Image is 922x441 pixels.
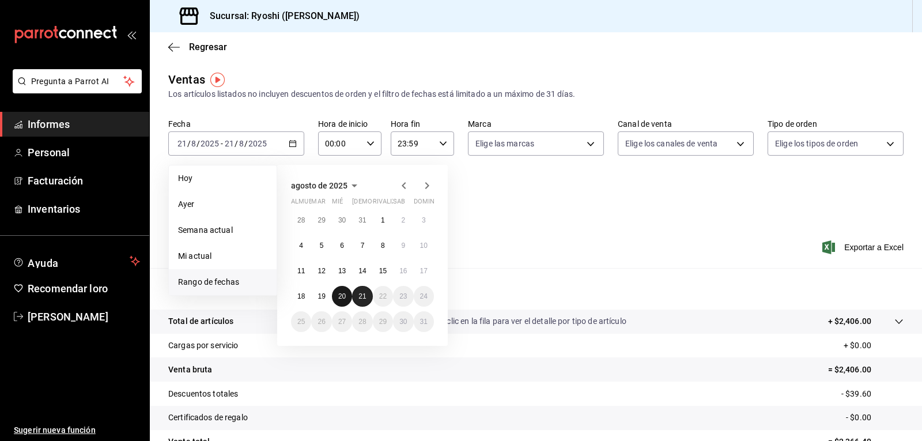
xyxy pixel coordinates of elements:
[352,311,372,332] button: 28 de agosto de 2025
[297,216,305,224] abbr: 28 de julio de 2025
[318,119,368,129] font: Hora de inicio
[31,77,109,86] font: Pregunta a Parrot AI
[168,341,239,350] font: Cargas por servicio
[297,267,305,275] abbr: 11 de agosto de 2025
[381,216,385,224] font: 1
[352,261,372,281] button: 14 de agosto de 2025
[420,267,428,275] abbr: 17 de agosto de 2025
[358,267,366,275] font: 14
[311,311,331,332] button: 26 de agosto de 2025
[291,210,311,231] button: 28 de julio de 2025
[393,311,413,332] button: 30 de agosto de 2025
[297,292,305,300] font: 18
[401,216,405,224] font: 2
[338,267,346,275] abbr: 13 de agosto de 2025
[414,198,441,205] font: dominio
[28,175,83,187] font: Facturación
[420,292,428,300] font: 24
[358,267,366,275] abbr: 14 de agosto de 2025
[168,119,191,129] font: Fecha
[13,69,142,93] button: Pregunta a Parrot AI
[318,318,325,326] font: 26
[361,242,365,250] abbr: 7 de agosto de 2025
[422,216,426,224] abbr: 3 de agosto de 2025
[320,242,324,250] font: 5
[358,216,366,224] font: 31
[291,181,347,190] font: agosto de 2025
[200,139,220,148] input: ----
[332,286,352,307] button: 20 de agosto de 2025
[297,318,305,326] font: 25
[844,243,904,252] font: Exportar a Excel
[393,261,413,281] button: 16 de agosto de 2025
[28,203,80,215] font: Inventarios
[318,267,325,275] abbr: 12 de agosto de 2025
[414,311,434,332] button: 31 de agosto de 2025
[373,210,393,231] button: 1 de agosto de 2025
[373,311,393,332] button: 29 de agosto de 2025
[178,251,211,261] font: Mi actual
[244,139,248,148] font: /
[311,261,331,281] button: 12 de agosto de 2025
[318,216,325,224] abbr: 29 de julio de 2025
[379,267,387,275] font: 15
[391,119,420,129] font: Hora fin
[361,242,365,250] font: 7
[393,210,413,231] button: 2 de agosto de 2025
[311,198,325,210] abbr: martes
[210,73,225,87] img: Marcador de información sobre herramientas
[28,146,70,159] font: Personal
[414,235,434,256] button: 10 de agosto de 2025
[210,10,360,21] font: Sucursal: Ryoshi ([PERSON_NAME])
[221,139,223,148] font: -
[297,216,305,224] font: 28
[168,73,205,86] font: Ventas
[399,318,407,326] abbr: 30 de agosto de 2025
[318,318,325,326] abbr: 26 de agosto de 2025
[178,277,239,287] font: Rango de fechas
[373,198,405,205] font: rivalizar
[28,118,70,130] font: Informes
[393,198,405,205] font: sab
[189,42,227,52] font: Regresar
[338,216,346,224] font: 30
[332,261,352,281] button: 13 de agosto de 2025
[775,139,858,148] font: Elige los tipos de orden
[393,286,413,307] button: 23 de agosto de 2025
[422,216,426,224] font: 3
[475,139,534,148] font: Elige las marcas
[352,198,420,210] abbr: jueves
[14,425,96,435] font: Sugerir nueva función
[379,292,387,300] abbr: 22 de agosto de 2025
[358,292,366,300] abbr: 21 de agosto de 2025
[825,240,904,254] button: Exportar a Excel
[291,198,325,205] font: almuerzo
[311,210,331,231] button: 29 de julio de 2025
[420,242,428,250] font: 10
[332,198,343,205] font: mié
[338,318,346,326] font: 27
[197,139,200,148] font: /
[414,198,441,210] abbr: domingo
[401,242,405,250] abbr: 9 de agosto de 2025
[381,242,385,250] font: 8
[379,318,387,326] abbr: 29 de agosto de 2025
[358,292,366,300] font: 21
[401,242,405,250] font: 9
[399,292,407,300] abbr: 23 de agosto de 2025
[248,139,267,148] input: ----
[338,292,346,300] abbr: 20 de agosto de 2025
[381,242,385,250] abbr: 8 de agosto de 2025
[420,318,428,326] font: 31
[318,292,325,300] font: 19
[168,89,575,99] font: Los artículos listados no incluyen descuentos de orden y el filtro de fechas está limitado a un m...
[291,235,311,256] button: 4 de agosto de 2025
[468,119,492,129] font: Marca
[28,311,108,323] font: [PERSON_NAME]
[358,318,366,326] font: 28
[291,286,311,307] button: 18 de agosto de 2025
[373,286,393,307] button: 22 de agosto de 2025
[318,267,325,275] font: 12
[332,210,352,231] button: 30 de julio de 2025
[187,139,191,148] font: /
